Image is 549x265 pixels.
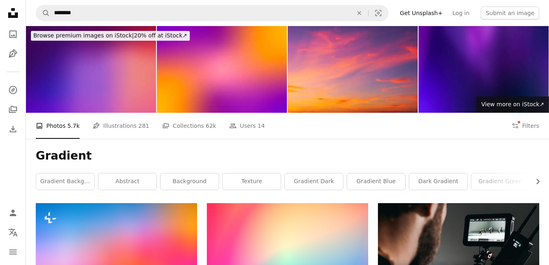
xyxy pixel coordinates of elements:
[447,7,474,20] a: Log in
[512,113,539,139] button: Filters
[206,121,216,130] span: 62k
[347,173,405,190] a: gradient blue
[36,253,197,261] a: a blurry image of a multicolored background
[36,149,539,163] h1: Gradient
[93,113,149,139] a: Illustrations 281
[26,26,195,46] a: Browse premium images on iStock|20% off at iStock↗
[476,96,549,113] a: View more on iStock↗
[5,101,21,118] a: Collections
[285,173,343,190] a: gradient dark
[471,173,529,190] a: gradient green
[36,173,94,190] a: gradient background
[5,224,21,241] button: Language
[258,121,265,130] span: 14
[5,244,21,260] button: Menu
[98,173,156,190] a: abstract
[288,26,418,113] img: Sunset sky.
[481,101,544,107] span: View more on iStock ↗
[229,113,265,139] a: Users 14
[369,5,388,21] button: Visual search
[161,173,219,190] a: background
[5,82,21,98] a: Explore
[139,121,150,130] span: 281
[419,26,549,113] img: Defocused Background
[409,173,467,190] a: dark gradient
[223,173,281,190] a: texture
[33,32,187,39] span: 20% off at iStock ↗
[5,121,21,137] a: Download History
[36,5,50,21] button: Search Unsplash
[481,7,539,20] button: Submit an image
[36,5,388,21] form: Find visuals sitewide
[5,26,21,42] a: Photos
[395,7,447,20] a: Get Unsplash+
[26,26,156,113] img: Colorful Gradient Blurred Background
[530,173,539,190] button: scroll list to the right
[162,113,216,139] a: Collections 62k
[350,5,368,21] button: Clear
[5,205,21,221] a: Log in / Sign up
[157,26,287,113] img: Purple, Yellow-Orange Gradient Background. Colorful Gradient Background, abstract background. Gra...
[33,32,134,39] span: Browse premium images on iStock |
[207,253,368,261] a: blue and pink light illustration
[5,46,21,62] a: Illustrations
